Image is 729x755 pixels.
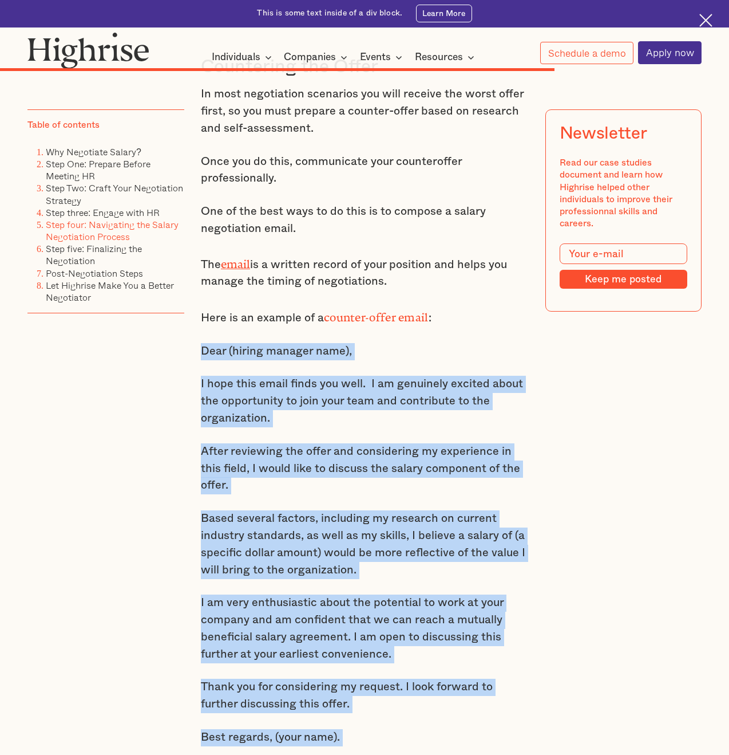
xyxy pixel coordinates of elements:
[201,729,528,746] p: Best regards, (your name).
[46,157,150,183] a: Step One: Prepare Before Meeting HR
[201,679,528,713] p: Thank you for considering my request. I look forward to further discussing this offer.
[201,306,528,327] p: Here is an example of a :
[46,266,143,280] a: Post-Negotiation Steps
[201,154,528,188] p: Once you do this, communicate your counteroffer professionally.
[559,243,687,289] form: Modal Form
[540,42,633,64] a: Schedule a demo
[46,145,141,159] a: Why Negotiate Salary?
[46,278,174,304] a: Let Highrise Make You a Better Negotiator
[360,50,391,64] div: Events
[257,8,402,19] div: This is some text inside of a div block.
[201,443,528,494] p: After reviewing the offer and considering my experience in this field, I would like to discuss th...
[201,595,528,663] p: I am very enthusiastic about the potential to work at your company and am confident that we can r...
[415,50,478,64] div: Resources
[201,203,528,238] p: One of the best ways to do this is to compose a salary negotiation email.
[284,50,351,64] div: Companies
[415,50,463,64] div: Resources
[46,181,183,207] a: Step Two: Craft Your Negotiation Strategy
[699,14,712,27] img: Cross icon
[212,50,275,64] div: Individuals
[201,343,528,360] p: Dear (hiring manager name),
[559,270,687,289] input: Keep me posted
[201,254,528,291] p: The is a written record of your position and helps you manage the timing of negotiations.
[416,5,472,22] a: Learn More
[201,376,528,427] p: I hope this email finds you well. I am genuinely excited about the opportunity to join your team ...
[360,50,406,64] div: Events
[212,50,260,64] div: Individuals
[221,258,250,265] a: email
[201,510,528,579] p: Based several factors, including my research on current industry standards, as well as my skills,...
[324,311,429,318] strong: counter-offer email
[46,242,142,268] a: Step five: Finalizing the Negotiation
[559,243,687,264] input: Your e-mail
[27,32,149,69] img: Highrise logo
[27,119,100,131] div: Table of contents
[46,218,179,243] a: Step four: Navigating the Salary Negotiation Process
[559,157,687,230] div: Read our case studies document and learn how Highrise helped other individuals to improve their p...
[638,41,702,64] a: Apply now
[201,86,528,137] p: In most negotiation scenarios you will receive the worst offer first, so you must prepare a count...
[46,206,160,219] a: Step three: Engage with HR
[284,50,336,64] div: Companies
[559,124,647,144] div: Newsletter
